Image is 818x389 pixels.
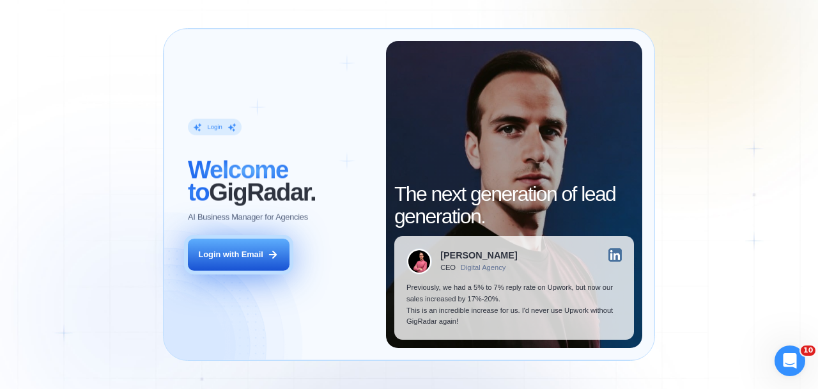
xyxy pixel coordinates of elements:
span: Welcome to [188,155,288,205]
span: 10 [801,345,815,356]
div: [PERSON_NAME] [440,251,517,260]
div: Login with Email [199,249,263,260]
button: Login with Email [188,239,289,271]
div: Login [208,123,222,132]
h2: The next generation of lead generation. [394,183,634,228]
p: AI Business Manager for Agencies [188,212,308,223]
iframe: Intercom live chat [775,345,805,376]
div: Digital Agency [461,264,506,272]
p: Previously, we had a 5% to 7% reply rate on Upwork, but now our sales increased by 17%-20%. This ... [406,282,622,327]
h2: ‍ GigRadar. [188,158,374,203]
div: CEO [440,264,456,272]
